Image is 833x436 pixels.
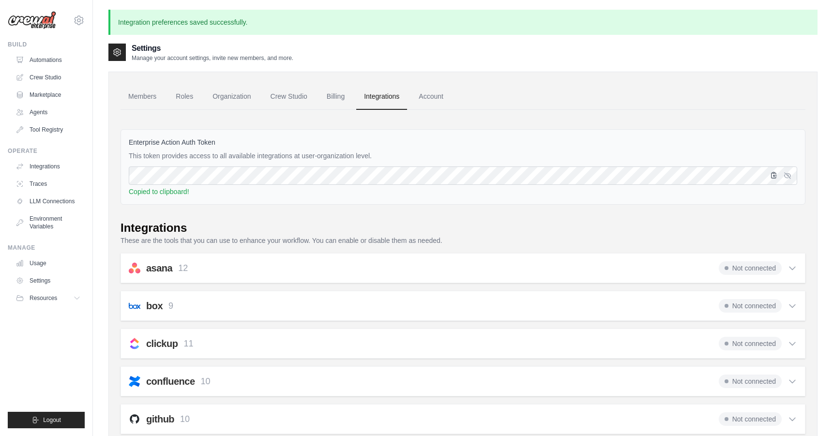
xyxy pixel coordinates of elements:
h2: confluence [146,375,195,388]
a: Members [121,84,164,110]
h2: asana [146,261,172,275]
a: Traces [12,176,85,192]
span: Logout [43,416,61,424]
span: Not connected [719,375,782,388]
button: Resources [12,290,85,306]
p: This token provides access to all available integrations at user-organization level. [129,151,797,161]
h2: clickup [146,337,178,350]
a: Agents [12,105,85,120]
p: 11 [183,337,193,350]
button: Logout [8,412,85,428]
div: Manage [8,244,85,252]
p: 10 [201,375,211,388]
img: Logo [8,11,56,30]
a: Crew Studio [263,84,315,110]
a: Billing [319,84,352,110]
label: Enterprise Action Auth Token [129,137,797,147]
span: Not connected [719,337,782,350]
a: Roles [168,84,201,110]
p: Manage your account settings, invite new members, and more. [132,54,293,62]
span: Not connected [719,299,782,313]
img: clickup.svg [129,338,140,349]
p: These are the tools that you can use to enhance your workflow. You can enable or disable them as ... [121,236,805,245]
p: 12 [178,262,188,275]
div: Integrations [121,220,187,236]
a: Crew Studio [12,70,85,85]
a: Automations [12,52,85,68]
a: Tool Registry [12,122,85,137]
span: Resources [30,294,57,302]
h2: box [146,299,163,313]
p: 10 [180,413,190,426]
img: box.svg [129,300,140,312]
a: Organization [205,84,258,110]
p: Integration preferences saved successfully. [108,10,818,35]
a: Account [411,84,451,110]
img: github.svg [129,413,140,425]
a: Environment Variables [12,211,85,234]
h2: github [146,412,174,426]
a: Settings [12,273,85,288]
p: 9 [168,300,173,313]
h2: Settings [132,43,293,54]
div: Copied to clipboard! [129,187,797,196]
a: Marketplace [12,87,85,103]
img: confluence.svg [129,376,140,387]
img: asana.svg [129,262,140,274]
div: Operate [8,147,85,155]
a: Integrations [12,159,85,174]
a: Integrations [356,84,407,110]
span: Not connected [719,261,782,275]
span: Not connected [719,412,782,426]
a: LLM Connections [12,194,85,209]
div: Build [8,41,85,48]
a: Usage [12,256,85,271]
